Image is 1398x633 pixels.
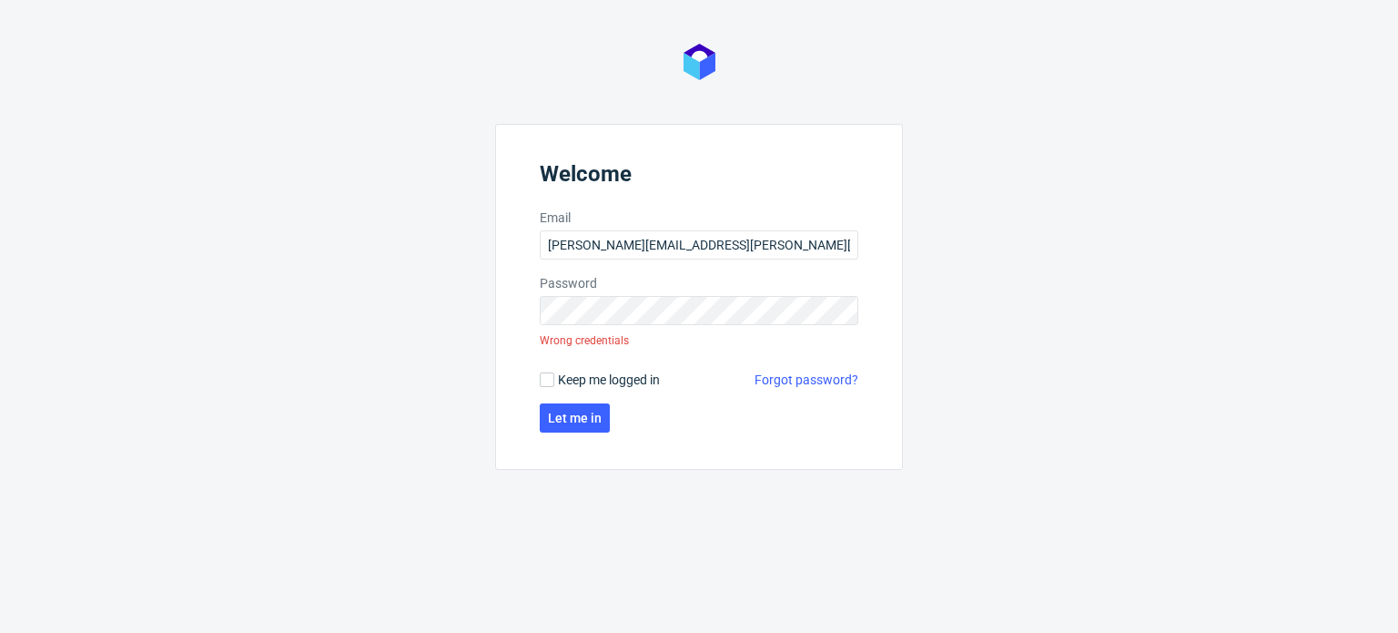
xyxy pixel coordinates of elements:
[540,274,858,292] label: Password
[755,371,858,389] a: Forgot password?
[548,412,602,424] span: Let me in
[540,403,610,433] button: Let me in
[540,161,858,194] header: Welcome
[540,209,858,227] label: Email
[540,325,629,356] div: Wrong credentials
[558,371,660,389] span: Keep me logged in
[540,230,858,260] input: you@youremail.com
